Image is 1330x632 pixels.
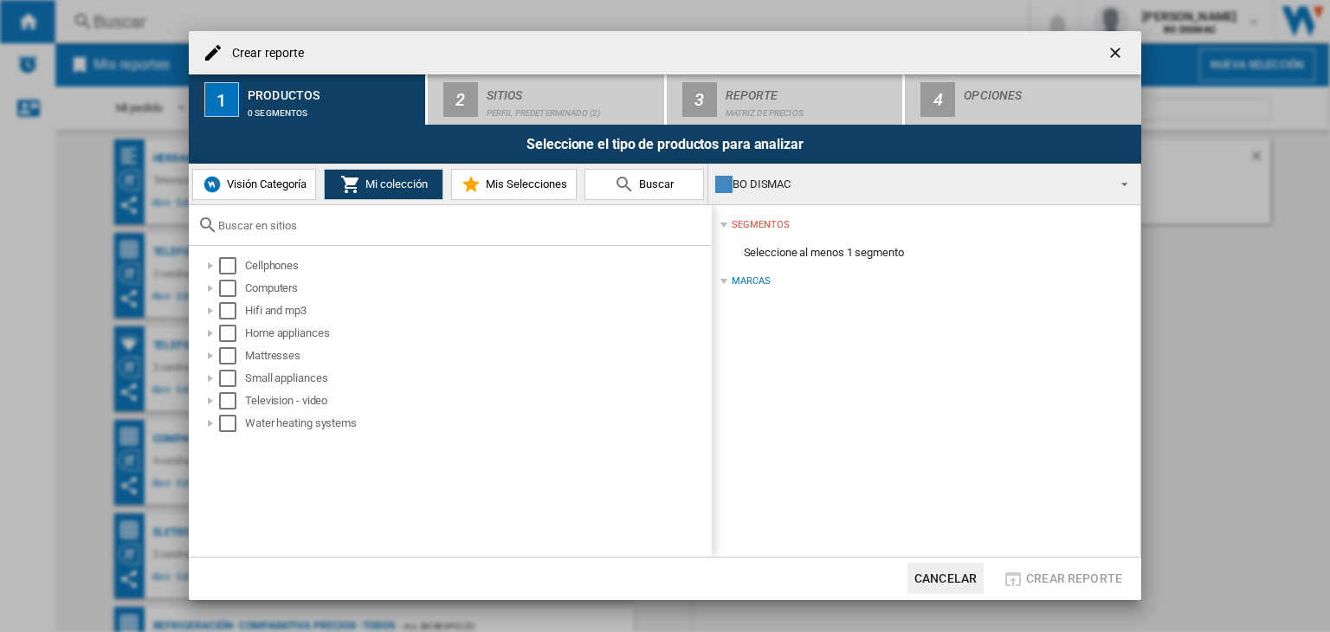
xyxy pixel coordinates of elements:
span: Mi colección [361,177,428,190]
div: Matriz de precios [726,100,896,118]
md-checkbox: Select [219,370,245,387]
span: Mis Selecciones [481,177,567,190]
div: Water heating systems [245,415,709,432]
md-checkbox: Select [219,302,245,319]
div: Cellphones [245,257,709,274]
div: Hifi and mp3 [245,302,709,319]
div: Seleccione el tipo de productos para analizar [189,125,1141,164]
div: Mattresses [245,347,709,364]
button: 2 Sitios Perfil predeterminado (2) [428,74,666,125]
button: 1 Productos 0 segmentos [189,74,427,125]
button: 3 Reporte Matriz de precios [667,74,905,125]
md-checkbox: Select [219,280,245,297]
md-checkbox: Select [219,392,245,410]
span: Crear reporte [1026,571,1122,585]
div: segmentos [732,218,789,232]
button: getI18NText('BUTTONS.CLOSE_DIALOG') [1100,35,1134,70]
input: Buscar en sitios [218,219,703,232]
span: Visión Categoría [223,177,307,190]
md-checkbox: Select [219,325,245,342]
button: Cancelar [907,563,984,594]
h4: Crear reporte [223,45,304,62]
div: 2 [443,82,478,117]
button: Crear reporte [997,563,1127,594]
div: 3 [682,82,717,117]
div: BO DISMAC [715,172,1106,197]
button: 4 Opciones [905,74,1141,125]
button: Mis Selecciones [451,169,577,200]
div: Television - video [245,392,709,410]
div: Home appliances [245,325,709,342]
img: wiser-icon-blue.png [202,174,223,195]
md-checkbox: Select [219,347,245,364]
div: Marcas [732,274,770,288]
div: Small appliances [245,370,709,387]
div: Perfil predeterminado (2) [487,100,657,118]
md-checkbox: Select [219,257,245,274]
div: Reporte [726,81,896,100]
button: Mi colección [324,169,443,200]
div: 0 segmentos [248,100,418,118]
div: 4 [920,82,955,117]
div: Productos [248,81,418,100]
span: Seleccione al menos 1 segmento [720,236,926,269]
md-checkbox: Select [219,415,245,432]
div: Computers [245,280,709,297]
button: Visión Categoría [192,169,316,200]
ng-md-icon: getI18NText('BUTTONS.CLOSE_DIALOG') [1107,44,1127,65]
div: 1 [204,82,239,117]
div: Sitios [487,81,657,100]
span: Buscar [635,177,674,190]
div: Opciones [964,81,1134,100]
button: Buscar [584,169,704,200]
